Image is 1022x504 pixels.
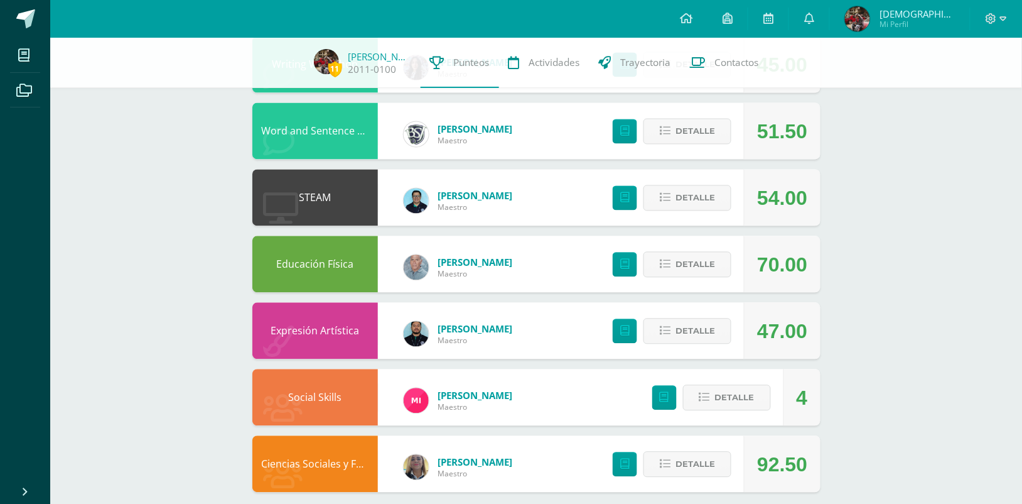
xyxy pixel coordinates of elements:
[348,50,411,63] a: [PERSON_NAME]
[314,49,339,74] img: e2f65459d4aaef35ad99b0eddf3b3a84.png
[438,469,513,479] span: Maestro
[757,304,807,360] div: 47.00
[499,38,589,88] a: Actividades
[252,436,378,493] div: Ciencias Sociales y Formación Ciudadana
[589,38,680,88] a: Trayectoria
[404,255,429,280] img: 4256d6e89954888fb00e40decb141709.png
[438,402,513,413] span: Maestro
[643,119,731,145] button: Detalle
[797,370,808,427] div: 4
[680,38,768,88] a: Contactos
[252,236,378,293] div: Educación Física
[454,56,490,69] span: Punteos
[404,189,429,214] img: fa03fa54efefe9aebc5e29dfc8df658e.png
[675,320,715,343] span: Detalle
[438,323,513,336] a: [PERSON_NAME]
[643,452,731,478] button: Detalle
[438,269,513,280] span: Maestro
[621,56,671,69] span: Trayectoria
[643,185,731,211] button: Detalle
[529,56,580,69] span: Actividades
[879,19,955,30] span: Mi Perfil
[757,437,807,493] div: 92.50
[675,453,715,476] span: Detalle
[757,170,807,227] div: 54.00
[328,61,342,77] span: 11
[438,123,513,136] a: [PERSON_NAME]
[438,390,513,402] a: [PERSON_NAME]
[348,63,397,76] a: 2011-0100
[438,136,513,146] span: Maestro
[404,322,429,347] img: 9f25a704c7e525b5c9fe1d8c113699e7.png
[715,386,755,410] span: Detalle
[879,8,955,20] span: [DEMOGRAPHIC_DATA][PERSON_NAME]
[683,385,771,411] button: Detalle
[675,120,715,143] span: Detalle
[438,256,513,269] a: [PERSON_NAME]
[643,319,731,344] button: Detalle
[715,56,759,69] span: Contactos
[845,6,870,31] img: e2f65459d4aaef35ad99b0eddf3b3a84.png
[252,170,378,226] div: STEAM
[757,104,807,160] div: 51.50
[252,303,378,359] div: Expresión Artística
[252,370,378,426] div: Social Skills
[675,253,715,277] span: Detalle
[404,388,429,414] img: 63ef49b70f225fbda378142858fbe819.png
[404,455,429,480] img: c96224e79309de7917ae934cbb5c0b01.png
[252,103,378,160] div: Word and Sentence Study
[421,38,499,88] a: Punteos
[404,122,429,147] img: cf0f0e80ae19a2adee6cb261b32f5f36.png
[438,190,513,202] a: [PERSON_NAME]
[757,237,807,293] div: 70.00
[438,336,513,346] span: Maestro
[438,202,513,213] span: Maestro
[438,456,513,469] a: [PERSON_NAME]
[675,187,715,210] span: Detalle
[643,252,731,278] button: Detalle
